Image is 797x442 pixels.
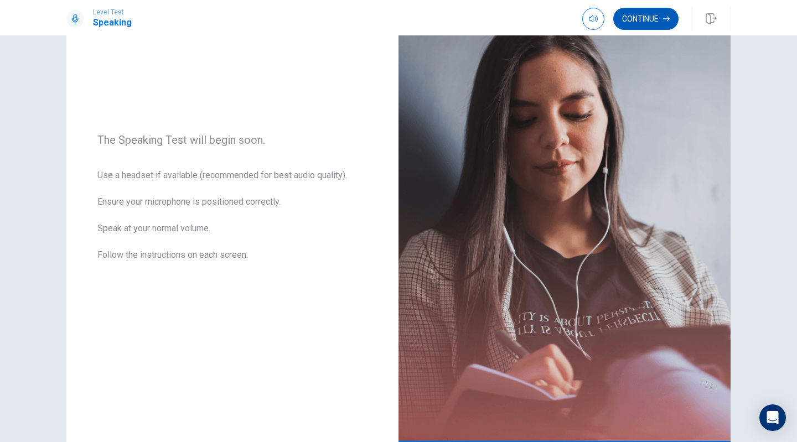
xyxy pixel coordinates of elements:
span: The Speaking Test will begin soon. [97,133,368,147]
button: Continue [613,8,679,30]
span: Level Test [93,8,132,16]
span: Use a headset if available (recommended for best audio quality). Ensure your microphone is positi... [97,169,368,275]
h1: Speaking [93,16,132,29]
div: Open Intercom Messenger [759,404,786,431]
